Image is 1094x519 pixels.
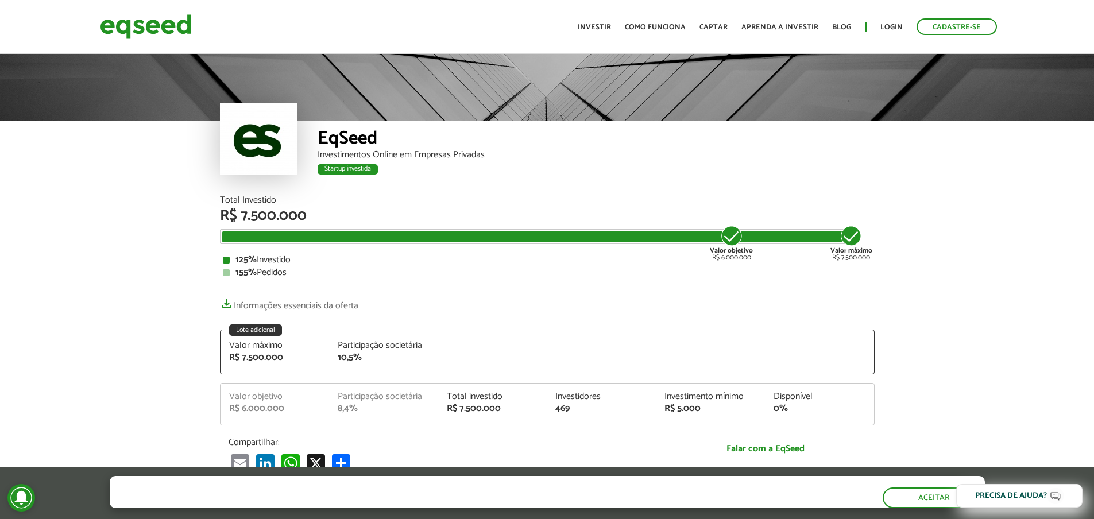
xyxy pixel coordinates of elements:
div: R$ 6.000.000 [710,224,753,261]
a: Como funciona [625,24,686,31]
h5: O site da EqSeed utiliza cookies para melhorar sua navegação. [110,476,525,494]
a: Login [880,24,903,31]
div: R$ 7.500.000 [229,353,321,362]
div: R$ 7.500.000 [447,404,539,413]
div: 469 [555,404,647,413]
div: Investimentos Online em Empresas Privadas [318,150,875,160]
a: Informações essenciais da oferta [220,295,358,311]
strong: Valor objetivo [710,245,753,256]
div: Investimento mínimo [664,392,756,401]
a: Email [229,454,252,472]
div: R$ 7.500.000 [830,224,872,261]
div: Pedidos [223,268,872,277]
div: 0% [774,404,865,413]
div: Startup investida [318,164,378,175]
strong: 155% [235,265,257,280]
p: Ao clicar em "aceitar", você aceita nossa . [110,497,525,508]
a: Aprenda a investir [741,24,818,31]
div: Valor máximo [229,341,321,350]
a: Investir [578,24,611,31]
div: Total investido [447,392,539,401]
button: Aceitar [883,487,985,508]
a: Falar com a EqSeed [665,437,866,460]
a: Captar [699,24,728,31]
div: Participação societária [338,341,430,350]
a: política de privacidade e de cookies [261,498,394,508]
div: Investidores [555,392,647,401]
div: Disponível [774,392,865,401]
div: R$ 7.500.000 [220,208,875,223]
div: 10,5% [338,353,430,362]
div: Lote adicional [229,324,282,336]
strong: Valor máximo [830,245,872,256]
div: 8,4% [338,404,430,413]
a: Compartilhar [330,454,353,472]
div: R$ 5.000 [664,404,756,413]
div: Investido [223,255,872,265]
div: R$ 6.000.000 [229,404,321,413]
p: Compartilhar: [229,437,648,448]
a: WhatsApp [279,454,302,472]
div: Valor objetivo [229,392,321,401]
strong: 125% [235,252,257,268]
a: Cadastre-se [917,18,997,35]
div: Participação societária [338,392,430,401]
div: EqSeed [318,129,875,150]
img: EqSeed [100,11,192,42]
div: Total Investido [220,196,875,205]
a: X [304,454,327,472]
a: Blog [832,24,851,31]
a: LinkedIn [254,454,277,472]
